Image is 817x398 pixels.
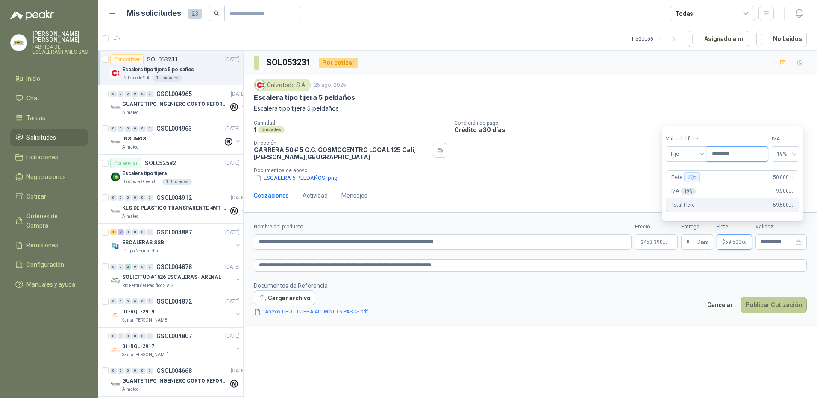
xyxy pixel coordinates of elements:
[110,68,120,78] img: Company Logo
[147,333,153,339] div: 0
[10,90,88,106] a: Chat
[666,135,707,143] label: Valor del flete
[303,191,328,200] div: Actividad
[122,317,168,324] p: Santa [PERSON_NAME]
[10,10,54,20] img: Logo peakr
[225,125,240,133] p: [DATE]
[10,129,88,146] a: Solicitudes
[156,229,192,235] p: GSOL004887
[26,280,75,289] span: Manuales y ayuda
[10,208,88,234] a: Órdenes de Compra
[162,179,192,185] div: 1 Unidades
[110,227,241,255] a: 1 2 0 0 0 0 GSOL004887[DATE] Company LogoESCALERAS SSBGrupo Normandía
[110,366,247,393] a: 0 0 0 0 0 0 GSOL004668[DATE] Company LogoGUANTE TIPO INGENIERO CORTO REFORZADOAlmatec
[188,9,202,19] span: 23
[225,332,240,340] p: [DATE]
[663,240,668,245] span: ,00
[314,81,346,89] p: 25 ago, 2025
[225,56,240,64] p: [DATE]
[110,264,117,270] div: 0
[139,368,146,374] div: 0
[725,240,746,245] span: 59.500
[122,342,154,351] p: 01-RQL-2917
[10,149,88,165] a: Licitaciones
[231,367,245,375] p: [DATE]
[110,298,117,304] div: 0
[110,275,120,286] img: Company Logo
[110,333,117,339] div: 0
[156,91,192,97] p: GSOL004965
[26,152,58,162] span: Licitaciones
[110,54,144,64] div: Por cotizar
[110,310,120,320] img: Company Logo
[125,91,131,97] div: 0
[266,56,312,69] h3: SOL053231
[681,188,696,195] div: 19 %
[11,35,27,51] img: Company Logo
[341,191,367,200] div: Mensajes
[254,120,447,126] p: Cantidad
[110,206,120,217] img: Company Logo
[139,264,146,270] div: 0
[777,148,794,161] span: 19%
[139,91,146,97] div: 0
[722,240,725,245] span: $
[635,223,678,231] label: Precio
[26,113,45,123] span: Tareas
[26,133,56,142] span: Solicitudes
[122,109,138,116] p: Almatec
[10,237,88,253] a: Remisiones
[139,126,146,132] div: 0
[122,179,161,185] p: BioCosta Green Energy S.A.S
[122,351,168,358] p: Santa [PERSON_NAME]
[122,377,229,385] p: GUANTE TIPO INGENIERO CORTO REFORZADO
[110,126,117,132] div: 0
[110,296,241,324] a: 0 0 0 0 0 0 GSOL004872[DATE] Company Logo01-RQL-2919Santa [PERSON_NAME]
[110,195,117,201] div: 0
[254,140,429,146] p: Dirección
[789,175,794,180] span: ,00
[110,229,117,235] div: 1
[147,264,153,270] div: 0
[254,290,315,306] button: Cargar archivo
[153,75,182,82] div: 1 Unidades
[671,148,702,161] span: Fijo
[631,32,681,46] div: 1 - 50 de 56
[254,191,289,200] div: Cotizaciones
[118,298,124,304] div: 0
[110,331,241,358] a: 0 0 0 0 0 0 GSOL004807[DATE] Company Logo01-RQL-2917Santa [PERSON_NAME]
[26,260,64,269] span: Configuración
[214,10,220,16] span: search
[118,264,124,270] div: 0
[125,229,131,235] div: 0
[122,386,138,393] p: Almatec
[225,159,240,167] p: [DATE]
[118,229,124,235] div: 2
[122,213,138,220] p: Almatec
[756,31,807,47] button: No Leídos
[681,223,713,231] label: Entrega
[147,56,178,62] p: SOL053231
[254,104,807,113] p: Escalera tipo tijera 5 peldaños
[132,264,138,270] div: 0
[231,90,245,98] p: [DATE]
[122,135,146,143] p: INSUMOS
[156,126,192,132] p: GSOL004963
[132,126,138,132] div: 0
[10,276,88,293] a: Manuales y ayuda
[122,273,221,281] p: SOLICITUD #1626 ESCALERAS- ARENAL
[122,170,167,178] p: Escalera tipo tijera
[741,240,746,245] span: ,00
[147,91,153,97] div: 0
[671,172,702,182] p: Flete
[26,211,80,230] span: Órdenes de Compra
[110,262,241,289] a: 0 0 2 0 0 0 GSOL004878[DATE] Company LogoSOLICITUD #1626 ESCALERAS- ARENALRio Fertil del Pacífico...
[254,167,814,173] p: Documentos de apoyo
[32,44,88,55] p: FABRICA DE ESCALERAS FANES SAS
[773,201,794,209] span: 59.500
[147,298,153,304] div: 0
[156,333,192,339] p: GSOL004807
[118,91,124,97] div: 0
[110,345,120,355] img: Company Logo
[122,248,158,255] p: Grupo Normandía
